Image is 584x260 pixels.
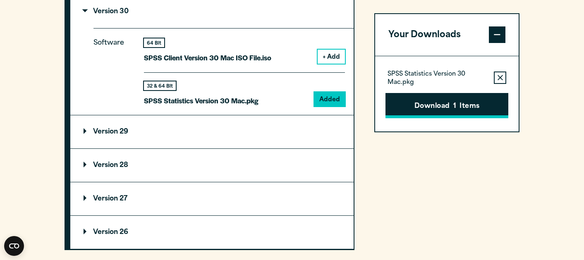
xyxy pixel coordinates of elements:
button: + Add [318,50,345,64]
div: 32 & 64 Bit [144,81,176,90]
p: Software [93,37,131,100]
summary: Version 28 [70,149,354,182]
p: Version 29 [84,129,128,135]
p: SPSS Statistics Version 30 Mac.pkg [144,95,258,107]
p: Version 26 [84,229,128,236]
div: 64 Bit [144,38,164,47]
p: Version 28 [84,162,128,169]
span: 1 [453,101,456,112]
p: SPSS Client Version 30 Mac ISO File.iso [144,52,271,64]
p: Version 30 [84,8,129,15]
button: Download1Items [385,93,508,119]
summary: Version 27 [70,182,354,215]
p: SPSS Statistics Version 30 Mac.pkg [388,71,487,87]
summary: Version 29 [70,115,354,148]
button: Open CMP widget [4,236,24,256]
button: Your Downloads [375,14,519,56]
summary: Version 26 [70,216,354,249]
button: Added [314,92,345,106]
div: Your Downloads [375,56,519,132]
p: Version 27 [84,196,127,202]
